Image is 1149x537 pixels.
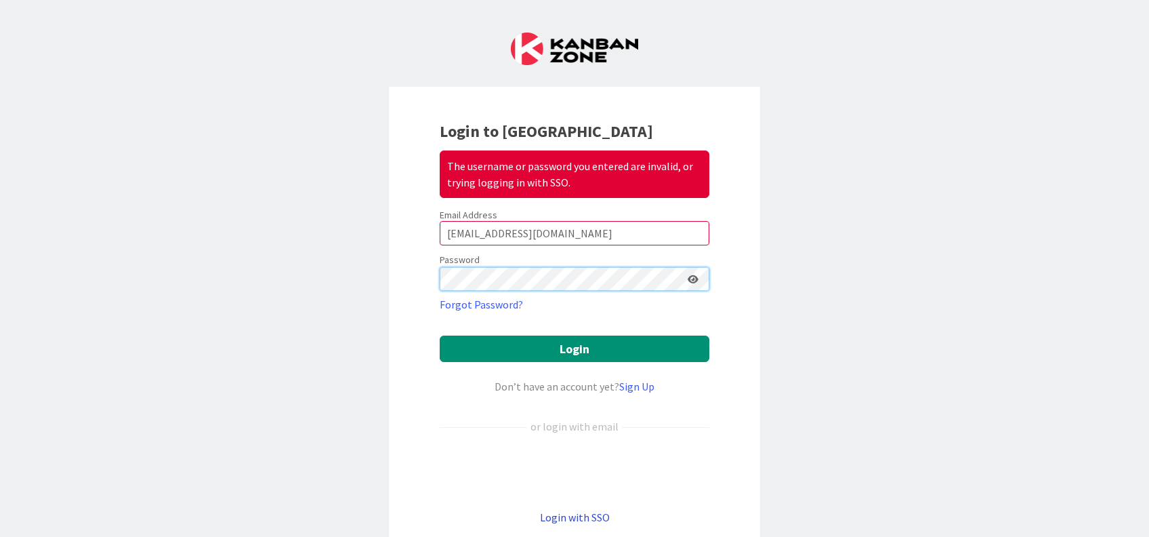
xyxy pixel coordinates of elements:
[619,380,654,393] a: Sign Up
[440,209,497,221] label: Email Address
[540,511,610,524] a: Login with SSO
[511,33,638,65] img: Kanban Zone
[440,296,523,313] a: Forgot Password?
[527,418,622,435] div: or login with email
[440,378,709,395] div: Don’t have an account yet?
[440,253,480,267] label: Password
[440,151,709,198] div: The username or password you entered are invalid, or trying logging in with SSO.
[440,336,709,362] button: Login
[433,457,716,487] iframe: Sign in with Google Button
[440,121,653,142] b: Login to [GEOGRAPHIC_DATA]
